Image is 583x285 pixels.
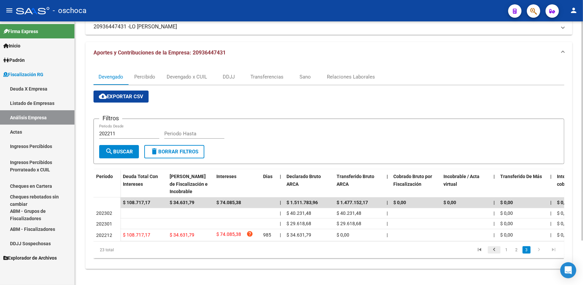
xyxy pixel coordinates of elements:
[494,221,495,226] span: |
[337,221,361,226] span: $ 29.618,68
[337,210,361,216] span: $ 40.231,48
[135,73,156,81] div: Percibido
[391,169,441,199] datatable-header-cell: Cobrado Bruto por Fiscalización
[53,3,86,18] span: - oschoca
[96,233,112,238] span: 202212
[280,221,281,226] span: |
[286,174,321,187] span: Declarado Bruto ARCA
[263,174,272,179] span: Dias
[150,147,158,155] mat-icon: delete
[557,200,570,205] span: $ 0,00
[284,169,334,199] datatable-header-cell: Declarado Bruto ARCA
[250,73,283,81] div: Transferencias
[280,210,281,216] span: |
[99,92,107,100] mat-icon: cloud_download
[494,232,495,238] span: |
[550,174,552,179] span: |
[286,200,318,205] span: $ 1.511.783,96
[216,200,241,205] span: $ 74.085,38
[550,200,552,205] span: |
[550,210,551,216] span: |
[123,232,150,238] span: $ 108.717,17
[3,42,20,49] span: Inicio
[494,174,495,179] span: |
[550,232,551,238] span: |
[96,174,113,179] span: Período
[85,63,572,269] div: Aportes y Contribuciones de la Empresa: 20936447431
[167,169,214,199] datatable-header-cell: Deuda Bruta Neto de Fiscalización e Incobrable
[500,174,542,179] span: Transferido De Más
[494,200,495,205] span: |
[286,221,311,226] span: $ 29.618,68
[570,6,578,14] mat-icon: person
[3,254,57,262] span: Explorador de Archivos
[503,246,511,254] a: 1
[443,200,456,205] span: $ 0,00
[443,174,479,187] span: Incobrable / Acta virtual
[557,210,570,216] span: $ 0,00
[214,169,260,199] datatable-header-cell: Intereses
[170,174,208,194] span: [PERSON_NAME] de Fiscalización e Incobrable
[93,169,120,197] datatable-header-cell: Período
[99,145,139,158] button: Buscar
[557,221,570,226] span: $ 0,00
[99,94,143,100] span: Exportar CSV
[123,174,158,187] span: Deuda Total Con Intereses
[277,169,284,199] datatable-header-cell: |
[280,174,281,179] span: |
[488,246,501,254] a: go to previous page
[337,200,368,205] span: $ 1.477.152,17
[393,174,432,187] span: Cobrado Bruto por Fiscalización
[523,246,531,254] a: 3
[105,147,113,155] mat-icon: search
[533,246,545,254] a: go to next page
[560,262,576,278] div: Open Intercom Messenger
[150,149,198,155] span: Borrar Filtros
[498,169,548,199] datatable-header-cell: Transferido De Más
[548,169,554,199] datatable-header-cell: |
[260,169,277,199] datatable-header-cell: Dias
[144,145,204,158] button: Borrar Filtros
[99,73,123,81] div: Devengado
[3,56,25,64] span: Padrón
[3,71,43,78] span: Fiscalización RG
[387,174,388,179] span: |
[387,221,388,226] span: |
[327,73,375,81] div: Relaciones Laborales
[441,169,491,199] datatable-header-cell: Incobrable / Acta virtual
[3,28,38,35] span: Firma Express
[216,174,236,179] span: Intereses
[93,242,186,258] div: 23 total
[167,73,207,81] div: Devengado x CUIL
[286,232,311,238] span: $ 34.631,79
[513,246,521,254] a: 2
[85,19,572,35] mat-expansion-panel-header: 20936447431 -LO [PERSON_NAME]
[384,169,391,199] datatable-header-cell: |
[557,232,570,238] span: $ 0,00
[93,23,556,30] mat-panel-title: 20936447431 -
[387,232,388,238] span: |
[550,221,551,226] span: |
[246,231,253,237] i: help
[500,232,513,238] span: $ 0,00
[502,244,512,256] li: page 1
[300,73,311,81] div: Sano
[286,210,311,216] span: $ 40.231,48
[170,232,194,238] span: $ 34.631,79
[500,221,513,226] span: $ 0,00
[93,49,226,56] span: Aportes y Contribuciones de la Empresa: 20936447431
[500,210,513,216] span: $ 0,00
[96,210,112,216] span: 202302
[393,200,406,205] span: $ 0,00
[93,91,149,103] button: Exportar CSV
[334,169,384,199] datatable-header-cell: Transferido Bruto ARCA
[512,244,522,256] li: page 2
[216,231,241,240] span: $ 74.085,38
[223,73,235,81] div: DDJJ
[473,246,486,254] a: go to first page
[494,210,495,216] span: |
[491,169,498,199] datatable-header-cell: |
[547,246,560,254] a: go to last page
[387,200,388,205] span: |
[96,221,112,227] span: 202301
